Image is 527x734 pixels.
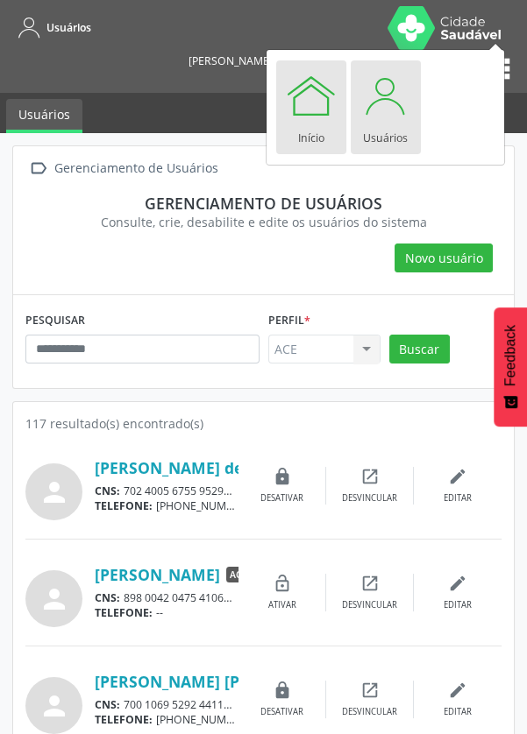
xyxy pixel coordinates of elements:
span: CPF: [236,590,260,605]
span: TELEFONE: [95,712,153,727]
span: CNS: [95,697,120,712]
span: TELEFONE: [95,605,153,620]
i: open_in_new [360,467,380,486]
i: person [39,583,70,615]
div: -- [95,605,239,620]
a: Usuários [6,99,82,133]
span: CPF: [236,697,260,712]
a: Usuários [12,13,91,42]
div: Editar [444,599,472,611]
div: [PHONE_NUMBER] [95,712,239,727]
span: ACE [226,567,250,582]
i: lock [273,467,292,486]
i: lock [273,681,292,700]
div: Gerenciamento de usuários [38,194,489,213]
span: Feedback [502,325,518,386]
i: edit [448,681,467,700]
div: Consulte, crie, desabilite e edite os usuários do sistema [38,213,489,231]
span: CNS: [95,590,120,605]
div: Ativar [268,599,296,611]
i: open_in_new [360,574,380,593]
div: [PHONE_NUMBER] [95,498,239,513]
div: Desvincular [342,492,397,505]
span: CPF: [236,483,260,498]
span: Novo usuário [405,249,483,267]
span: Usuários [46,20,91,35]
i:  [25,156,51,181]
i: open_in_new [360,681,380,700]
div: 117 resultado(s) encontrado(s) [25,414,502,433]
button: Novo usuário [395,243,493,273]
a: [PERSON_NAME] de [PERSON_NAME] [95,458,373,477]
i: lock_open [273,574,292,593]
a:  Gerenciamento de Usuários [25,156,221,181]
label: PESQUISAR [25,307,85,335]
i: person [39,690,70,722]
div: Gerenciamento de Usuários [51,156,221,181]
div: Desativar [260,492,303,505]
a: Usuários [351,60,421,154]
a: [PERSON_NAME] [PERSON_NAME] [95,672,350,691]
a: [PERSON_NAME] [95,565,220,584]
div: Editar [444,492,472,505]
div: Desvincular [342,599,397,611]
span: CNS: [95,483,120,498]
div: Editar [444,706,472,718]
div: [PERSON_NAME] Kolankes [PERSON_NAME] [189,53,408,68]
div: 700 1069 5292 4411 131.199.936-11 [95,697,239,712]
label: Perfil [268,307,310,335]
button: Buscar [389,335,450,364]
a: Início [276,60,346,154]
i: edit [448,574,467,593]
i: edit [448,467,467,486]
div: 702 4005 6755 9529 137.811.576-79 [95,483,239,498]
div: Desativar [260,706,303,718]
span: TELEFONE: [95,498,153,513]
div: Desvincular [342,706,397,718]
i: person [39,476,70,508]
div: 898 0042 0475 4106 075.494.691-64 [95,590,239,605]
button: Feedback - Mostrar pesquisa [494,307,527,427]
